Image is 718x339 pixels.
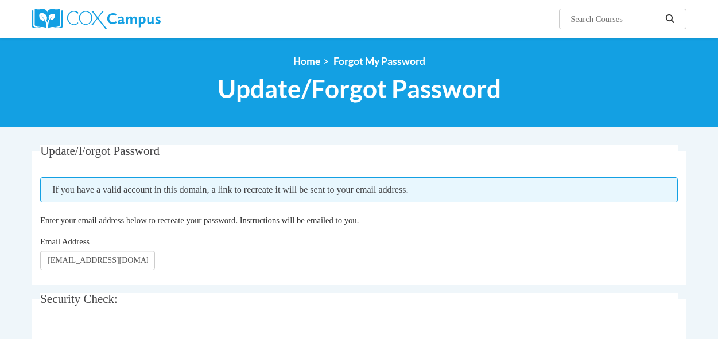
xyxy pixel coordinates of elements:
[40,177,678,202] span: If you have a valid account in this domain, a link to recreate it will be sent to your email addr...
[661,12,678,26] button: Search
[40,292,118,306] span: Security Check:
[218,73,501,104] span: Update/Forgot Password
[32,9,161,29] img: Cox Campus
[40,144,160,158] span: Update/Forgot Password
[40,237,90,246] span: Email Address
[32,9,239,29] a: Cox Campus
[293,55,320,67] a: Home
[569,12,661,26] input: Search Courses
[333,55,425,67] span: Forgot My Password
[40,251,155,270] input: Email
[40,216,359,225] span: Enter your email address below to recreate your password. Instructions will be emailed to you.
